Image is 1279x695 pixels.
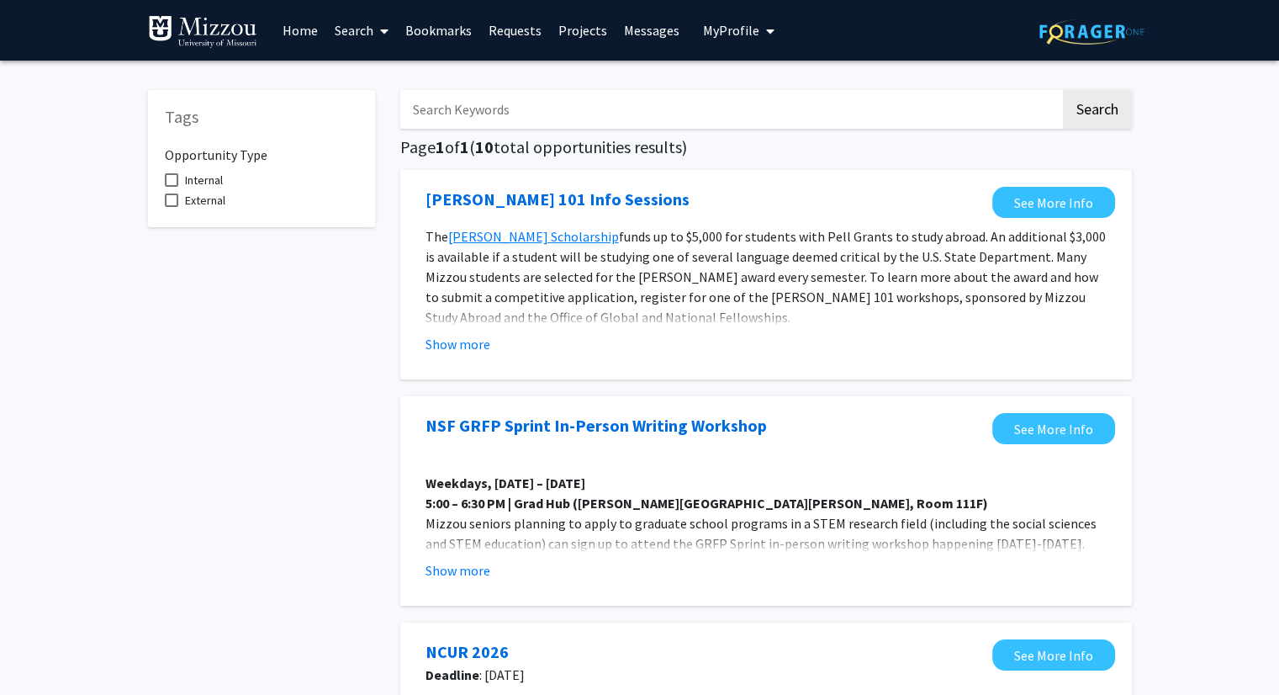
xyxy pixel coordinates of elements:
[1039,19,1144,45] img: ForagerOne Logo
[448,228,619,245] a: [PERSON_NAME] Scholarship
[425,228,1106,326] span: funds up to $5,000 for students with Pell Grants to study abroad. An additional $3,000 is availab...
[992,187,1115,218] a: Opens in a new tab
[400,90,1060,129] input: Search Keywords
[326,1,397,60] a: Search
[400,137,1132,157] h5: Page of ( total opportunities results)
[425,639,509,665] a: Opens in a new tab
[425,560,490,581] button: Show more
[616,1,688,60] a: Messages
[13,619,71,682] iframe: Chat
[425,475,585,491] strong: Weekdays, [DATE] – [DATE]
[425,413,767,438] a: Opens in a new tab
[1063,90,1132,129] button: Search
[425,228,448,245] span: The
[185,190,225,210] span: External
[425,334,490,354] button: Show more
[425,495,988,512] strong: 5:00 – 6:30 PM | Grad Hub ([PERSON_NAME][GEOGRAPHIC_DATA][PERSON_NAME], Room 111F)
[165,134,358,163] h6: Opportunity Type
[165,107,358,127] h5: Tags
[425,666,479,683] b: Deadline
[992,413,1115,444] a: Opens in a new tab
[425,515,1097,552] span: Mizzou seniors planning to apply to graduate school programs in a STEM research field (including ...
[425,187,690,212] a: Opens in a new tab
[480,1,550,60] a: Requests
[703,22,759,39] span: My Profile
[550,1,616,60] a: Projects
[992,639,1115,671] a: Opens in a new tab
[475,136,494,157] span: 10
[185,170,223,190] span: Internal
[397,1,480,60] a: Bookmarks
[436,136,445,157] span: 1
[425,665,984,685] span: : [DATE]
[460,136,469,157] span: 1
[148,15,257,49] img: University of Missouri Logo
[274,1,326,60] a: Home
